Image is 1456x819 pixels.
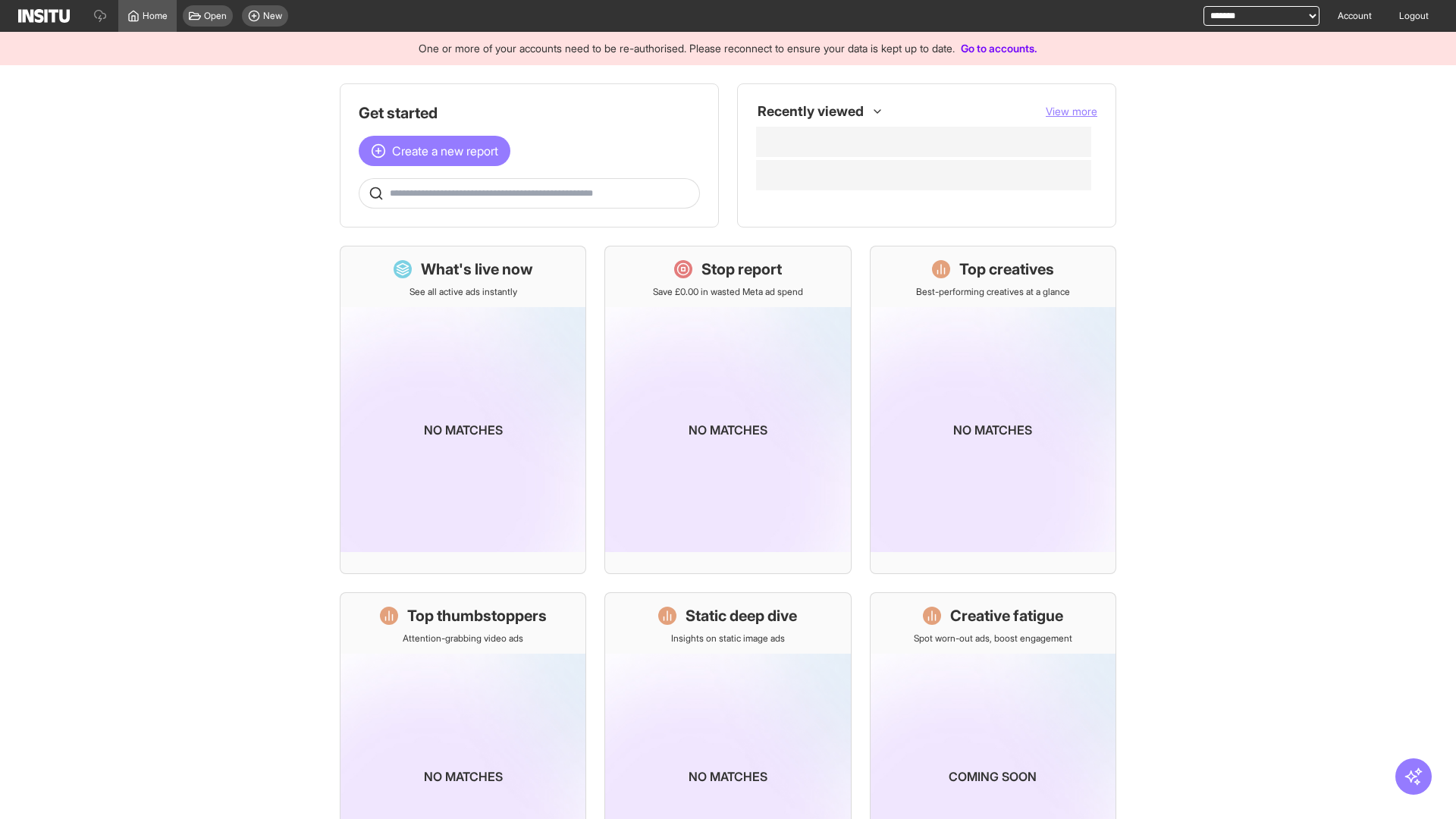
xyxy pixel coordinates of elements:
a: What's live nowSee all active ads instantlyNo matches [340,246,586,574]
p: See all active ads instantly [409,286,517,298]
p: No matches [424,421,503,439]
h1: Get started [359,102,700,124]
img: coming-soon-gradient_kfitwp.png [605,307,850,552]
h1: What's live now [421,259,533,280]
button: Create a new report [359,136,510,166]
p: Insights on static image ads [671,632,785,645]
span: View more [1046,105,1097,118]
img: coming-soon-gradient_kfitwp.png [871,307,1116,552]
a: Go to accounts. [961,42,1037,55]
h1: Top thumbstoppers [407,605,547,626]
span: Open [204,10,227,22]
button: View more [1046,104,1097,119]
img: coming-soon-gradient_kfitwp.png [340,307,585,552]
p: No matches [689,421,767,439]
span: One or more of your accounts need to be re-authorised. Please reconnect to ensure your data is ke... [419,42,955,55]
p: Attention-grabbing video ads [403,632,523,645]
a: Stop reportSave £0.00 in wasted Meta ad spendNo matches [604,246,851,574]
p: No matches [424,767,503,786]
span: New [263,10,282,22]
span: Home [143,10,168,22]
h1: Top creatives [959,259,1054,280]
p: No matches [953,421,1032,439]
span: Create a new report [392,142,498,160]
p: No matches [689,767,767,786]
h1: Stop report [701,259,782,280]
a: Top creativesBest-performing creatives at a glanceNo matches [870,246,1116,574]
p: Save £0.00 in wasted Meta ad spend [653,286,803,298]
h1: Static deep dive [686,605,797,626]
img: Logo [18,9,70,23]
p: Best-performing creatives at a glance [916,286,1070,298]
